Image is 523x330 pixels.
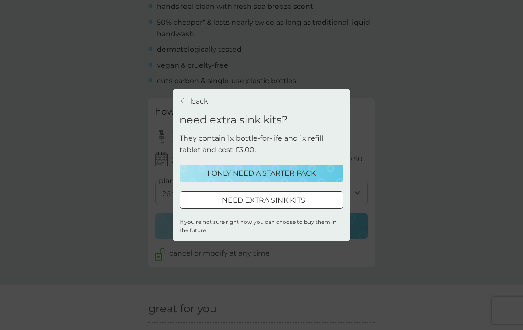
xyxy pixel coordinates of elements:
[180,218,343,234] p: If you’re not sure right now you can choose to buy them in the future.
[180,165,343,182] button: I ONLY NEED A STARTER PACK
[180,191,343,209] button: I NEED EXTRA SINK KITS
[180,133,343,155] p: They contain 1x bottle-for-life and 1x refill tablet and cost £3.00.
[191,96,208,107] p: back
[180,114,288,127] h2: need extra sink kits?
[218,195,305,206] p: I NEED EXTRA SINK KITS
[207,168,316,179] p: I ONLY NEED A STARTER PACK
